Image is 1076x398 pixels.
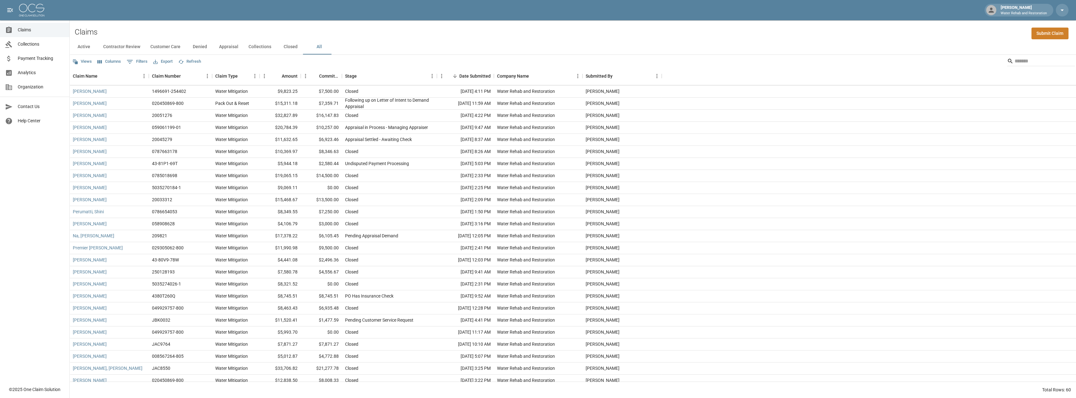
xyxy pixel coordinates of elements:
div: Closed [345,112,358,119]
div: $9,069.11 [260,182,301,194]
div: Submitted By [582,67,662,85]
div: Water Rehab and Restoration [497,196,555,203]
div: $11,990.98 [260,242,301,254]
div: © 2025 One Claim Solution [9,386,60,393]
div: [DATE] 12:03 PM [437,254,494,266]
div: $0.00 [301,278,342,290]
div: Water Mitigation [215,341,248,347]
button: Appraisal [214,39,243,55]
div: 029305062-800 [152,245,184,251]
div: Water Mitigation [215,136,248,143]
div: Water Mitigation [215,209,248,215]
div: $8,321.52 [260,278,301,290]
div: Jace Loerwald [586,257,620,263]
button: Select columns [96,57,123,67]
a: [PERSON_NAME] [73,281,107,287]
div: Water Rehab and Restoration [497,245,555,251]
div: Closed [345,329,358,335]
a: [PERSON_NAME] [73,293,107,299]
div: 049929757-800 [152,329,184,335]
div: [DATE] 11:17 AM [437,326,494,338]
button: Menu [250,71,260,81]
div: Jace Loerwald [586,377,620,383]
button: Contractor Review [98,39,145,55]
button: Menu [427,71,437,81]
div: $4,106.79 [260,218,301,230]
div: Closed [345,172,358,179]
div: Jace Loerwald [586,124,620,131]
div: Jace Loerwald [586,317,620,323]
div: 0787663178 [152,148,177,155]
div: $6,923.46 [301,134,342,146]
a: [PERSON_NAME] [73,136,107,143]
div: Water Mitigation [215,124,248,131]
div: [DATE] 3:16 PM [437,218,494,230]
div: [DATE] 9:41 AM [437,266,494,278]
div: Jace Loerwald [586,112,620,119]
div: Claim Name [70,67,149,85]
div: $10,257.00 [301,122,342,134]
div: $11,632.65 [260,134,301,146]
div: Water Rehab and Restoration [497,160,555,167]
div: Water Rehab and Restoration [497,353,555,359]
div: $7,250.00 [301,206,342,218]
div: [DATE] 2:09 PM [437,194,494,206]
button: Denied [186,39,214,55]
span: Collections [18,41,64,48]
div: JBK0032 [152,317,170,323]
div: Closed [345,184,358,191]
a: [PERSON_NAME] [73,353,107,359]
div: Water Mitigation [215,353,248,359]
div: $8,745.51 [260,290,301,302]
div: $6,105.45 [301,230,342,242]
div: Closed [345,221,358,227]
div: Closed [345,269,358,275]
a: [PERSON_NAME] [73,269,107,275]
div: $17,378.22 [260,230,301,242]
div: Undisputed Payment Processing [345,160,409,167]
button: Menu [652,71,662,81]
a: [PERSON_NAME] [73,221,107,227]
span: Organization [18,84,64,90]
a: [PERSON_NAME] [73,305,107,311]
div: JAC8550 [152,365,170,371]
div: [DATE] 2:25 PM [437,182,494,194]
div: Jace Loerwald [586,329,620,335]
div: Water Rehab and Restoration [497,293,555,299]
button: Menu [301,71,310,81]
div: [DATE] 2:31 PM [437,278,494,290]
div: Closed [345,209,358,215]
div: $4,772.88 [301,350,342,363]
div: $4,441.08 [260,254,301,266]
button: Sort [98,72,106,80]
div: [DATE] 5:07 PM [437,350,494,363]
div: $8,349.55 [260,206,301,218]
div: Committed Amount [301,67,342,85]
div: Claim Type [212,67,260,85]
button: Show filters [125,57,149,67]
button: Menu [260,71,269,81]
div: Water Rehab and Restoration [497,365,555,371]
div: Jace Loerwald [586,100,620,106]
a: [PERSON_NAME] [73,196,107,203]
a: Na, [PERSON_NAME] [73,233,114,239]
button: Active [70,39,98,55]
div: 43-81P1-69T [152,160,178,167]
div: Closed [345,377,358,383]
div: Following up on Letter of Intent to Demand Appraisal [345,97,434,110]
div: Water Rehab and Restoration [497,281,555,287]
span: Claims [18,27,64,33]
div: $4,556.67 [301,266,342,278]
div: Jace Loerwald [586,305,620,311]
div: Jace Loerwald [586,365,620,371]
div: $5,993.70 [260,326,301,338]
div: Water Rehab and Restoration [497,148,555,155]
div: 020450869-800 [152,100,184,106]
button: Customer Care [145,39,186,55]
a: [PERSON_NAME], [PERSON_NAME] [73,365,142,371]
div: $2,580.44 [301,158,342,170]
div: $15,468.67 [260,194,301,206]
a: [PERSON_NAME] [73,257,107,263]
div: [DATE] 10:10 AM [437,338,494,350]
div: Claim Name [73,67,98,85]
